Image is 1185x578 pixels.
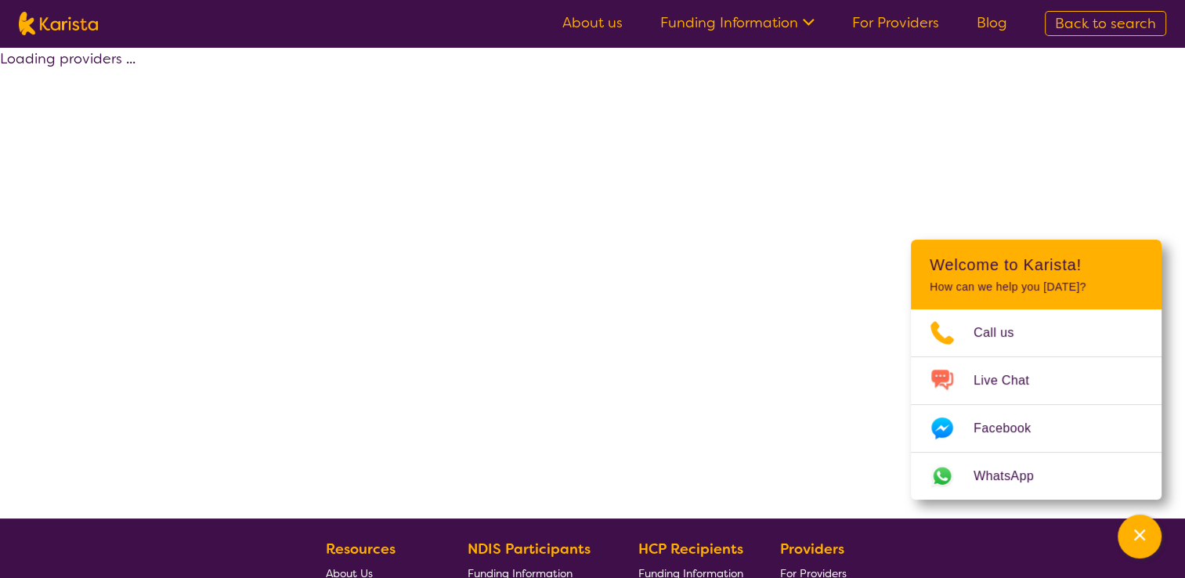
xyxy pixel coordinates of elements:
[468,540,591,558] b: NDIS Participants
[974,417,1050,440] span: Facebook
[911,309,1162,500] ul: Choose channel
[638,540,743,558] b: HCP Recipients
[1045,11,1166,36] a: Back to search
[780,540,844,558] b: Providers
[1118,515,1162,558] button: Channel Menu
[974,464,1053,488] span: WhatsApp
[19,12,98,35] img: Karista logo
[930,280,1143,294] p: How can we help you [DATE]?
[562,13,623,32] a: About us
[930,255,1143,274] h2: Welcome to Karista!
[911,240,1162,500] div: Channel Menu
[1055,14,1156,33] span: Back to search
[974,369,1048,392] span: Live Chat
[326,540,396,558] b: Resources
[911,453,1162,500] a: Web link opens in a new tab.
[660,13,815,32] a: Funding Information
[852,13,939,32] a: For Providers
[974,321,1033,345] span: Call us
[977,13,1007,32] a: Blog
